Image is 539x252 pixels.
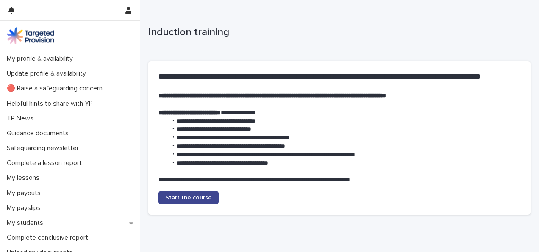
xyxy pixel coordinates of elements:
p: TP News [3,115,40,123]
p: My profile & availability [3,55,80,63]
p: Safeguarding newsletter [3,144,86,152]
a: Start the course [158,191,219,204]
span: Start the course [165,195,212,201]
p: Complete a lesson report [3,159,89,167]
p: My payouts [3,189,47,197]
p: Update profile & availability [3,70,93,78]
p: My students [3,219,50,227]
p: Induction training [148,26,527,39]
p: 🔴 Raise a safeguarding concern [3,84,109,92]
p: Complete conclusive report [3,234,95,242]
p: Helpful hints to share with YP [3,100,100,108]
img: M5nRWzHhSzIhMunXDL62 [7,27,54,44]
p: My payslips [3,204,47,212]
p: Guidance documents [3,129,75,137]
p: My lessons [3,174,46,182]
